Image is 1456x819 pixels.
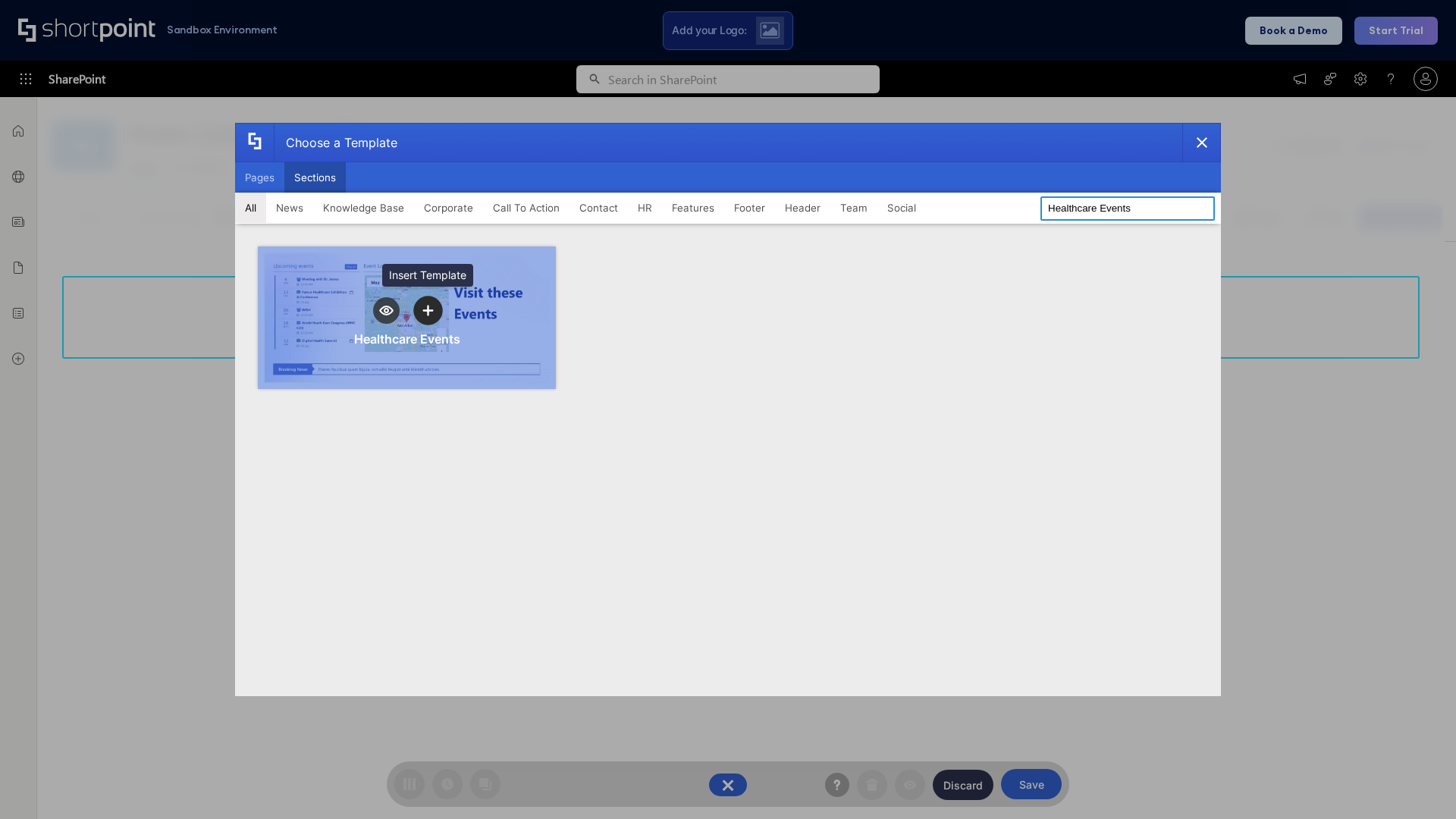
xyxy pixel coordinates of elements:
[1040,196,1215,221] input: Search
[284,162,346,193] button: Sections
[235,162,284,193] button: Pages
[1183,643,1456,819] iframe: Chat Widget
[235,123,1221,696] div: template selector
[877,193,926,223] button: Social
[483,193,570,223] button: Call To Action
[628,193,662,223] button: HR
[414,193,483,223] button: Corporate
[830,193,877,223] button: Team
[274,124,397,162] div: Choose a Template
[313,193,414,223] button: Knowledge Base
[662,193,724,223] button: Features
[570,193,628,223] button: Contact
[775,193,830,223] button: Header
[235,193,266,223] button: All
[354,331,460,347] div: Healthcare Events
[266,193,313,223] button: News
[724,193,775,223] button: Footer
